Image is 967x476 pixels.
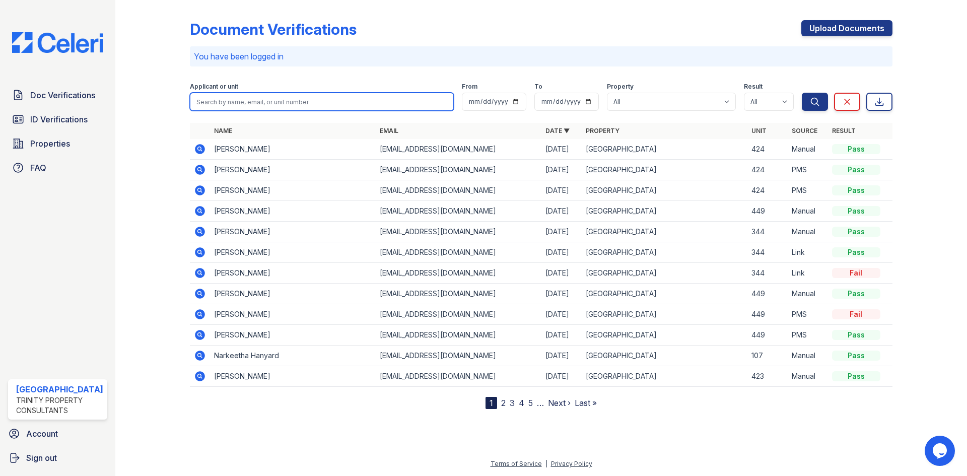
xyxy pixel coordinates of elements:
label: Property [607,83,634,91]
td: [EMAIL_ADDRESS][DOMAIN_NAME] [376,284,541,304]
td: 107 [747,346,788,366]
td: [DATE] [541,139,582,160]
div: Document Verifications [190,20,357,38]
td: [EMAIL_ADDRESS][DOMAIN_NAME] [376,180,541,201]
a: Upload Documents [801,20,892,36]
td: [EMAIL_ADDRESS][DOMAIN_NAME] [376,346,541,366]
div: Pass [832,351,880,361]
td: [GEOGRAPHIC_DATA] [582,180,747,201]
a: Doc Verifications [8,85,107,105]
td: [PERSON_NAME] [210,284,376,304]
a: Properties [8,133,107,154]
a: Unit [751,127,767,134]
td: Manual [788,139,828,160]
a: Name [214,127,232,134]
span: Doc Verifications [30,89,95,101]
a: Source [792,127,817,134]
td: [EMAIL_ADDRESS][DOMAIN_NAME] [376,201,541,222]
a: Last » [575,398,597,408]
td: 344 [747,222,788,242]
a: FAQ [8,158,107,178]
input: Search by name, email, or unit number [190,93,454,111]
td: PMS [788,325,828,346]
td: [PERSON_NAME] [210,304,376,325]
td: [DATE] [541,366,582,387]
div: Fail [832,268,880,278]
span: ID Verifications [30,113,88,125]
td: 424 [747,139,788,160]
div: Pass [832,206,880,216]
td: [DATE] [541,304,582,325]
td: Manual [788,201,828,222]
td: [PERSON_NAME] [210,325,376,346]
td: PMS [788,304,828,325]
td: Manual [788,284,828,304]
td: [PERSON_NAME] [210,180,376,201]
div: Pass [832,144,880,154]
td: [DATE] [541,180,582,201]
td: [EMAIL_ADDRESS][DOMAIN_NAME] [376,160,541,180]
div: Pass [832,371,880,381]
td: Link [788,263,828,284]
td: [DATE] [541,201,582,222]
a: Terms of Service [491,460,542,467]
span: Sign out [26,452,57,464]
td: PMS [788,160,828,180]
a: 4 [519,398,524,408]
td: [EMAIL_ADDRESS][DOMAIN_NAME] [376,242,541,263]
a: Property [586,127,619,134]
td: [GEOGRAPHIC_DATA] [582,242,747,263]
a: ID Verifications [8,109,107,129]
label: From [462,83,477,91]
td: 449 [747,325,788,346]
span: Account [26,428,58,440]
label: Result [744,83,763,91]
a: 3 [510,398,515,408]
td: 449 [747,201,788,222]
td: [GEOGRAPHIC_DATA] [582,139,747,160]
span: Properties [30,138,70,150]
td: [EMAIL_ADDRESS][DOMAIN_NAME] [376,222,541,242]
a: Date ▼ [545,127,570,134]
td: 449 [747,284,788,304]
img: CE_Logo_Blue-a8612792a0a2168367f1c8372b55b34899dd931a85d93a1a3d3e32e68fde9ad4.png [4,32,111,53]
td: PMS [788,180,828,201]
td: Link [788,242,828,263]
a: Next › [548,398,571,408]
div: Fail [832,309,880,319]
td: [EMAIL_ADDRESS][DOMAIN_NAME] [376,139,541,160]
td: [GEOGRAPHIC_DATA] [582,222,747,242]
td: [DATE] [541,160,582,180]
td: [EMAIL_ADDRESS][DOMAIN_NAME] [376,263,541,284]
td: [DATE] [541,222,582,242]
td: Manual [788,346,828,366]
td: [PERSON_NAME] [210,201,376,222]
div: Trinity Property Consultants [16,395,103,416]
td: Narkeetha Hanyard [210,346,376,366]
td: Manual [788,222,828,242]
div: 1 [486,397,497,409]
td: 424 [747,160,788,180]
a: 5 [528,398,533,408]
td: [GEOGRAPHIC_DATA] [582,201,747,222]
a: Privacy Policy [551,460,592,467]
td: [GEOGRAPHIC_DATA] [582,366,747,387]
div: Pass [832,227,880,237]
label: To [534,83,542,91]
div: Pass [832,185,880,195]
td: [EMAIL_ADDRESS][DOMAIN_NAME] [376,366,541,387]
td: [DATE] [541,284,582,304]
td: 344 [747,242,788,263]
td: [PERSON_NAME] [210,366,376,387]
td: [GEOGRAPHIC_DATA] [582,284,747,304]
td: [DATE] [541,346,582,366]
div: Pass [832,330,880,340]
span: FAQ [30,162,46,174]
td: [PERSON_NAME] [210,160,376,180]
td: [GEOGRAPHIC_DATA] [582,304,747,325]
td: [DATE] [541,242,582,263]
td: [EMAIL_ADDRESS][DOMAIN_NAME] [376,304,541,325]
a: Sign out [4,448,111,468]
td: [GEOGRAPHIC_DATA] [582,263,747,284]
